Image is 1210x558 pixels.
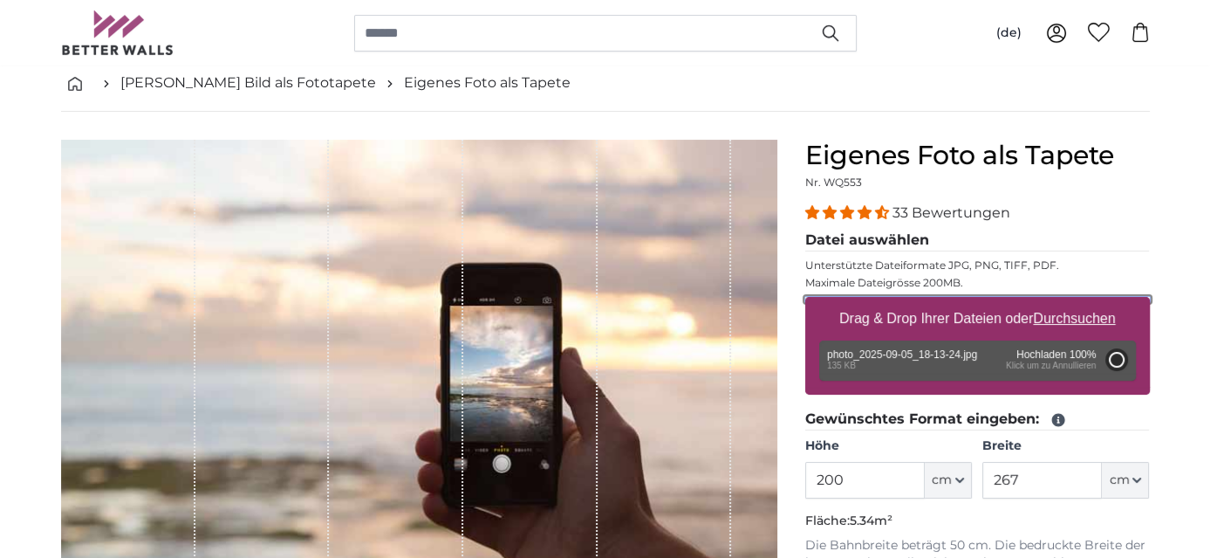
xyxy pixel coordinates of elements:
img: Betterwalls [61,10,174,55]
h1: Eigenes Foto als Tapete [805,140,1150,171]
legend: Gewünschtes Format eingeben: [805,409,1150,431]
nav: breadcrumbs [61,55,1150,112]
button: cm [925,462,972,499]
p: Fläche: [805,513,1150,530]
u: Durchsuchen [1033,311,1115,326]
p: Maximale Dateigrösse 200MB. [805,276,1150,290]
button: cm [1102,462,1149,499]
label: Breite [982,437,1149,455]
label: Drag & Drop Ihrer Dateien oder [832,301,1123,336]
button: (de) [982,17,1036,49]
legend: Datei auswählen [805,230,1150,251]
a: Eigenes Foto als Tapete [404,72,571,93]
span: 4.33 stars [805,204,892,221]
span: 5.34m² [850,513,892,528]
a: [PERSON_NAME] Bild als Fototapete [120,72,376,93]
span: 33 Bewertungen [892,204,1010,221]
span: cm [932,472,952,489]
p: Unterstützte Dateiformate JPG, PNG, TIFF, PDF. [805,258,1150,272]
span: Nr. WQ553 [805,176,862,189]
label: Höhe [805,437,972,455]
span: cm [1109,472,1129,489]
